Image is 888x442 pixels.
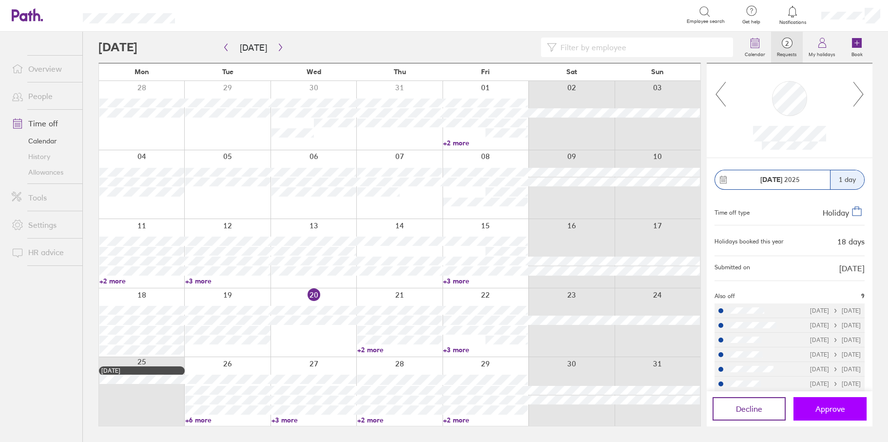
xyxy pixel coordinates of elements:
span: Thu [394,68,406,76]
a: +2 more [443,416,528,424]
a: Calendar [4,133,82,149]
strong: [DATE] [760,175,782,184]
a: +2 more [99,277,184,285]
span: Submitted on [714,264,750,273]
span: 2025 [760,176,800,183]
a: Calendar [739,32,771,63]
label: Calendar [739,49,771,58]
button: Decline [713,397,786,421]
a: Overview [4,59,82,79]
a: +2 more [357,416,442,424]
a: +2 more [443,139,528,147]
div: Holidays booked this year [714,238,784,245]
div: 18 days [837,237,865,246]
a: Tools [4,188,82,207]
label: Requests [771,49,803,58]
a: +3 more [443,345,528,354]
div: [DATE] [DATE] [810,366,861,373]
a: Notifications [777,5,809,25]
span: Sun [651,68,664,76]
button: Approve [793,397,867,421]
span: Get help [735,19,767,25]
a: HR advice [4,242,82,262]
label: Book [846,49,869,58]
a: History [4,149,82,164]
div: [DATE] [DATE] [810,307,861,314]
input: Filter by employee [557,38,727,57]
div: Search [201,10,226,19]
span: Employee search [687,19,725,24]
span: Mon [135,68,149,76]
a: +3 more [443,277,528,285]
div: Time off type [714,205,750,217]
span: Notifications [777,20,809,25]
span: Holiday [823,207,849,217]
a: +6 more [185,416,270,424]
a: 2Requests [771,32,803,63]
span: Approve [815,404,845,413]
span: 9 [861,293,865,300]
button: [DATE] [232,40,275,56]
div: 1 day [830,170,864,189]
span: [DATE] [839,264,865,273]
span: Wed [307,68,321,76]
label: My holidays [803,49,841,58]
a: Book [841,32,872,63]
a: Allowances [4,164,82,180]
a: My holidays [803,32,841,63]
span: Decline [736,404,762,413]
a: +3 more [271,416,356,424]
span: Tue [222,68,233,76]
a: Time off [4,114,82,133]
a: People [4,86,82,106]
span: Sat [566,68,577,76]
a: +3 more [185,277,270,285]
a: +2 more [357,345,442,354]
div: [DATE] [DATE] [810,322,861,329]
span: Also off [714,293,735,300]
div: [DATE] [101,367,182,374]
span: 2 [771,40,803,47]
span: Fri [481,68,490,76]
div: [DATE] [DATE] [810,351,861,358]
a: Settings [4,215,82,235]
div: [DATE] [DATE] [810,337,861,343]
div: [DATE] [DATE] [810,381,861,387]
